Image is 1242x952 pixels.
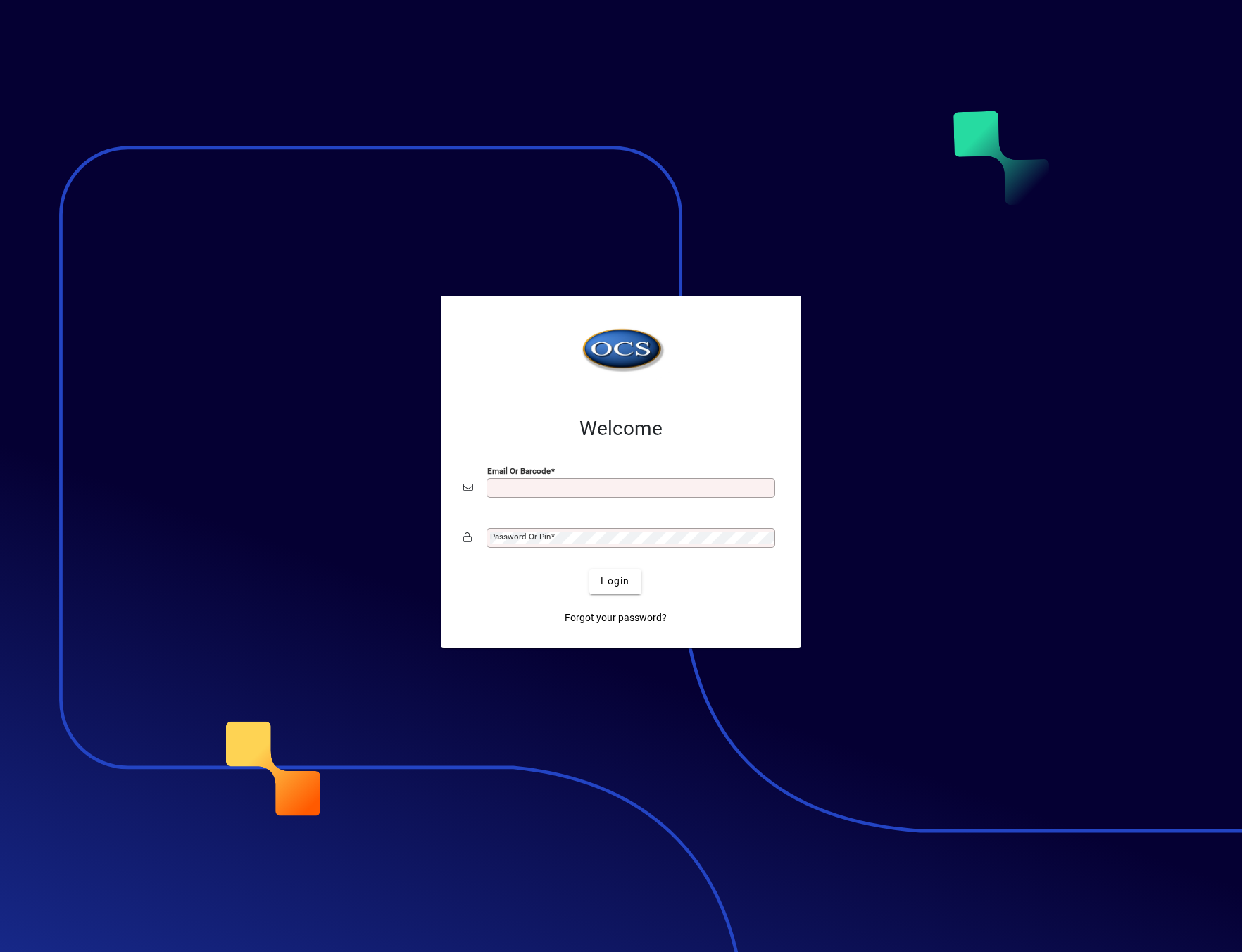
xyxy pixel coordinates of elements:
[487,465,551,475] mat-label: Email or Barcode
[565,610,667,625] span: Forgot your password?
[601,574,629,589] span: Login
[589,569,641,594] button: Login
[490,532,551,541] mat-label: Password or Pin
[463,417,779,441] h2: Welcome
[559,606,672,631] a: Forgot your password?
